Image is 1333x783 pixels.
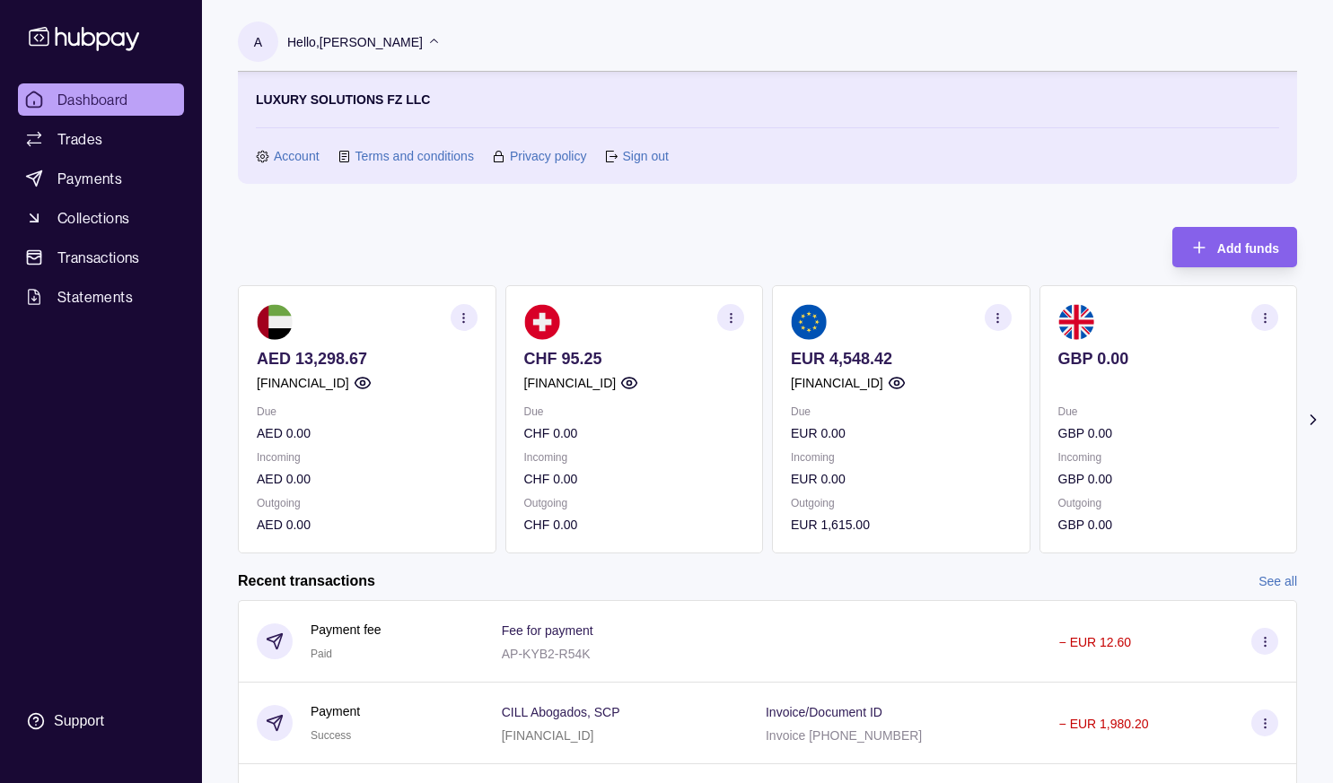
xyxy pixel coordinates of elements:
a: Dashboard [18,83,184,116]
p: Due [524,402,745,422]
img: gb [1058,304,1094,340]
p: Outgoing [791,493,1012,513]
span: Transactions [57,247,140,268]
img: ch [524,304,560,340]
p: [FINANCIAL_ID] [524,373,617,393]
p: A [254,32,262,52]
a: Privacy policy [510,146,587,166]
a: Account [274,146,320,166]
span: Payments [57,168,122,189]
p: Incoming [791,448,1012,467]
p: EUR 0.00 [791,469,1012,489]
a: Payments [18,162,184,195]
span: Success [311,729,351,742]
a: Trades [18,123,184,155]
span: Collections [57,207,129,229]
p: GBP 0.00 [1058,349,1279,369]
p: Invoice/Document ID [766,705,882,719]
a: Terms and conditions [355,146,474,166]
a: Statements [18,281,184,313]
a: Transactions [18,241,184,274]
p: Incoming [1058,448,1279,467]
p: [FINANCIAL_ID] [502,728,594,743]
p: AED 13,298.67 [257,349,478,369]
p: Due [791,402,1012,422]
p: Due [257,402,478,422]
p: Incoming [524,448,745,467]
a: Sign out [622,146,668,166]
p: Payment fee [311,620,381,639]
p: GBP 0.00 [1058,469,1279,489]
p: EUR 1,615.00 [791,515,1012,535]
button: Add funds [1172,227,1297,267]
span: Trades [57,128,102,150]
p: AP-KYB2-R54K [502,647,591,661]
span: Dashboard [57,89,128,110]
p: AED 0.00 [257,515,478,535]
p: GBP 0.00 [1058,515,1279,535]
img: eu [791,304,827,340]
p: Outgoing [257,493,478,513]
p: Payment [311,701,360,721]
a: Support [18,702,184,740]
img: ae [257,304,293,340]
span: Add funds [1217,241,1279,256]
p: Incoming [257,448,478,467]
p: Invoice [PHONE_NUMBER] [766,728,922,743]
p: AED 0.00 [257,469,478,489]
p: Outgoing [1058,493,1279,513]
p: − EUR 1,980.20 [1059,717,1149,731]
a: See all [1258,571,1297,591]
p: Outgoing [524,493,745,513]
p: [FINANCIAL_ID] [257,373,349,393]
p: Hello, [PERSON_NAME] [287,32,423,52]
p: CHF 0.00 [524,515,745,535]
p: CILL Abogados, SCP [502,705,620,719]
p: Due [1058,402,1279,422]
p: − EUR 12.60 [1059,635,1132,649]
p: Fee for payment [502,623,593,638]
h2: Recent transactions [238,571,375,591]
div: Support [54,711,104,731]
p: [FINANCIAL_ID] [791,373,883,393]
span: Paid [311,648,332,660]
span: Statements [57,286,133,308]
p: CHF 95.25 [524,349,745,369]
p: EUR 0.00 [791,423,1012,443]
p: EUR 4,548.42 [791,349,1012,369]
p: AED 0.00 [257,423,478,443]
p: CHF 0.00 [524,469,745,489]
a: Collections [18,202,184,234]
p: CHF 0.00 [524,423,745,443]
p: GBP 0.00 [1058,423,1279,443]
p: LUXURY SOLUTIONS FZ LLC [256,90,430,109]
